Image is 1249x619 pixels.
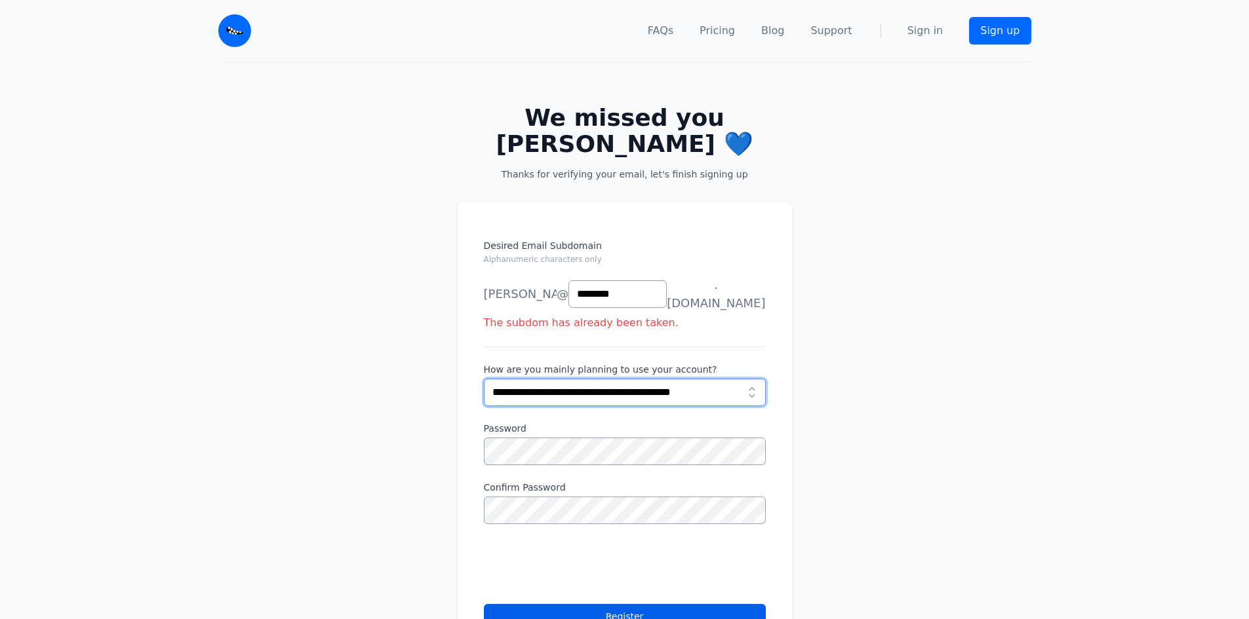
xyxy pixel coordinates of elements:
h2: We missed you [PERSON_NAME] 💙 [478,105,772,157]
p: Thanks for verifying your email, let's finish signing up [478,168,772,181]
a: FAQs [648,23,673,39]
a: Support [810,23,852,39]
li: [PERSON_NAME] [484,281,556,307]
span: .[DOMAIN_NAME] [667,276,765,312]
label: Confirm Password [484,481,766,494]
label: Desired Email Subdomain [484,239,766,273]
label: Password [484,422,766,435]
a: Sign in [907,23,943,39]
small: Alphanumeric characters only [484,255,602,264]
label: How are you mainly planning to use your account? [484,363,766,376]
a: Sign up [969,17,1031,45]
span: @ [557,285,568,303]
div: The subdom has already been taken. [484,315,766,331]
img: Email Monster [218,14,251,47]
a: Blog [761,23,784,39]
iframe: reCAPTCHA [484,540,683,591]
a: Pricing [700,23,735,39]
